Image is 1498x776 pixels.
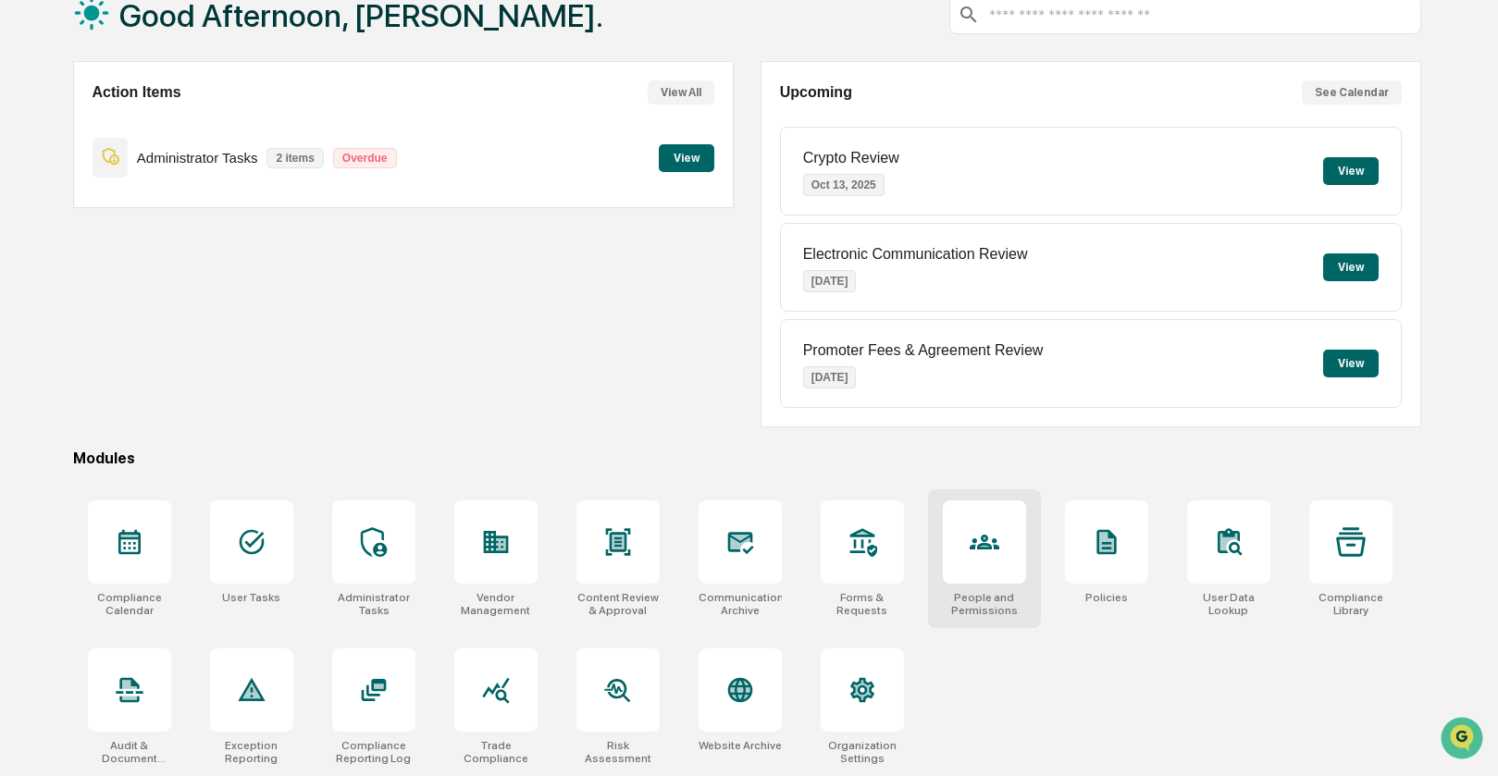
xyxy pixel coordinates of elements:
[266,148,323,168] p: 2 items
[1323,157,1379,185] button: View
[63,160,234,175] div: We're available if you need us!
[803,366,857,388] p: [DATE]
[11,261,124,294] a: 🔎Data Lookup
[130,313,224,327] a: Powered byPylon
[134,235,149,250] div: 🗄️
[19,235,33,250] div: 🖐️
[648,80,714,105] button: View All
[576,591,660,617] div: Content Review & Approval
[780,84,852,101] h2: Upcoming
[153,233,229,252] span: Attestations
[803,174,885,196] p: Oct 13, 2025
[821,739,904,765] div: Organization Settings
[332,591,415,617] div: Administrator Tasks
[222,591,280,604] div: User Tasks
[454,739,538,765] div: Trade Compliance
[11,226,127,259] a: 🖐️Preclearance
[1323,253,1379,281] button: View
[1302,80,1402,105] button: See Calendar
[137,150,258,166] p: Administrator Tasks
[88,739,171,765] div: Audit & Document Logs
[332,739,415,765] div: Compliance Reporting Log
[659,144,714,172] button: View
[19,39,337,68] p: How can we help?
[1085,591,1128,604] div: Policies
[19,142,52,175] img: 1746055101610-c473b297-6a78-478c-a979-82029cc54cd1
[1323,350,1379,377] button: View
[803,342,1044,359] p: Promoter Fees & Agreement Review
[37,268,117,287] span: Data Lookup
[1439,715,1489,765] iframe: Open customer support
[803,150,899,166] p: Crypto Review
[943,591,1026,617] div: People and Permissions
[699,591,782,617] div: Communications Archive
[315,147,337,169] button: Start new chat
[184,314,224,327] span: Pylon
[821,591,904,617] div: Forms & Requests
[454,591,538,617] div: Vendor Management
[699,739,782,752] div: Website Archive
[1309,591,1393,617] div: Compliance Library
[333,148,397,168] p: Overdue
[1187,591,1270,617] div: User Data Lookup
[803,270,857,292] p: [DATE]
[659,148,714,166] a: View
[63,142,303,160] div: Start new chat
[19,270,33,285] div: 🔎
[210,739,293,765] div: Exception Reporting
[73,450,1421,467] div: Modules
[576,739,660,765] div: Risk Assessment
[127,226,237,259] a: 🗄️Attestations
[37,233,119,252] span: Preclearance
[93,84,181,101] h2: Action Items
[803,246,1028,263] p: Electronic Communication Review
[88,591,171,617] div: Compliance Calendar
